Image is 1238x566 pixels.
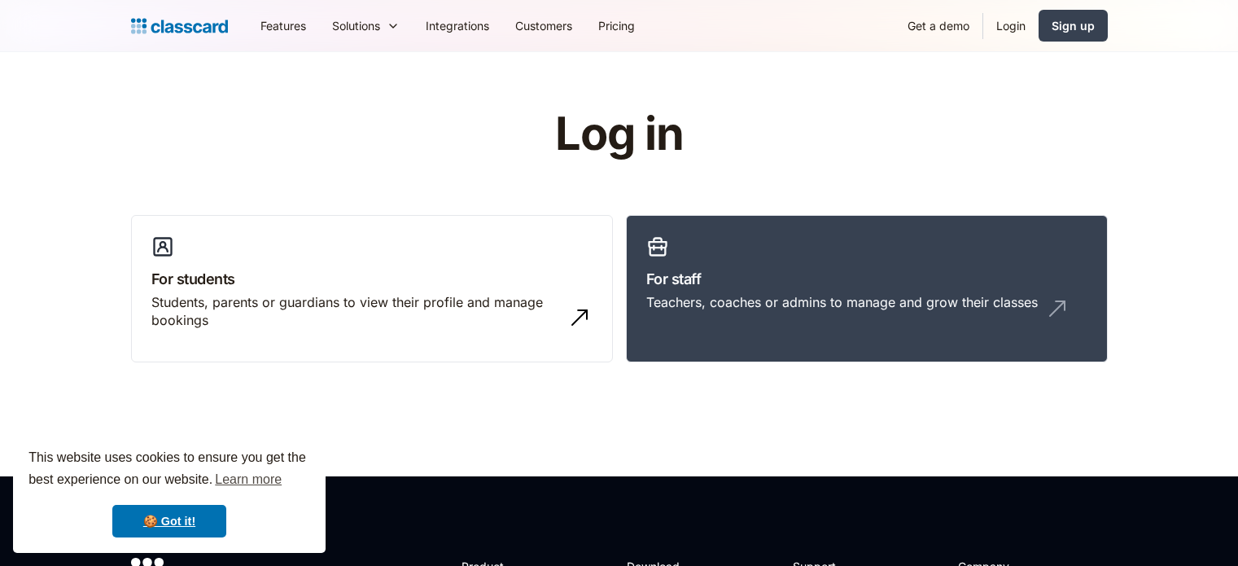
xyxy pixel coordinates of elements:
[646,293,1038,311] div: Teachers, coaches or admins to manage and grow their classes
[28,448,310,492] span: This website uses cookies to ensure you get the best experience on our website.
[413,7,502,44] a: Integrations
[646,268,1087,290] h3: For staff
[247,7,319,44] a: Features
[319,7,413,44] div: Solutions
[626,215,1108,363] a: For staffTeachers, coaches or admins to manage and grow their classes
[895,7,982,44] a: Get a demo
[151,293,560,330] div: Students, parents or guardians to view their profile and manage bookings
[151,268,593,290] h3: For students
[112,505,226,537] a: dismiss cookie message
[332,17,380,34] div: Solutions
[1052,17,1095,34] div: Sign up
[983,7,1039,44] a: Login
[131,15,228,37] a: Logo
[131,215,613,363] a: For studentsStudents, parents or guardians to view their profile and manage bookings
[502,7,585,44] a: Customers
[13,432,326,553] div: cookieconsent
[1039,10,1108,42] a: Sign up
[212,467,284,492] a: learn more about cookies
[585,7,648,44] a: Pricing
[361,109,877,160] h1: Log in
